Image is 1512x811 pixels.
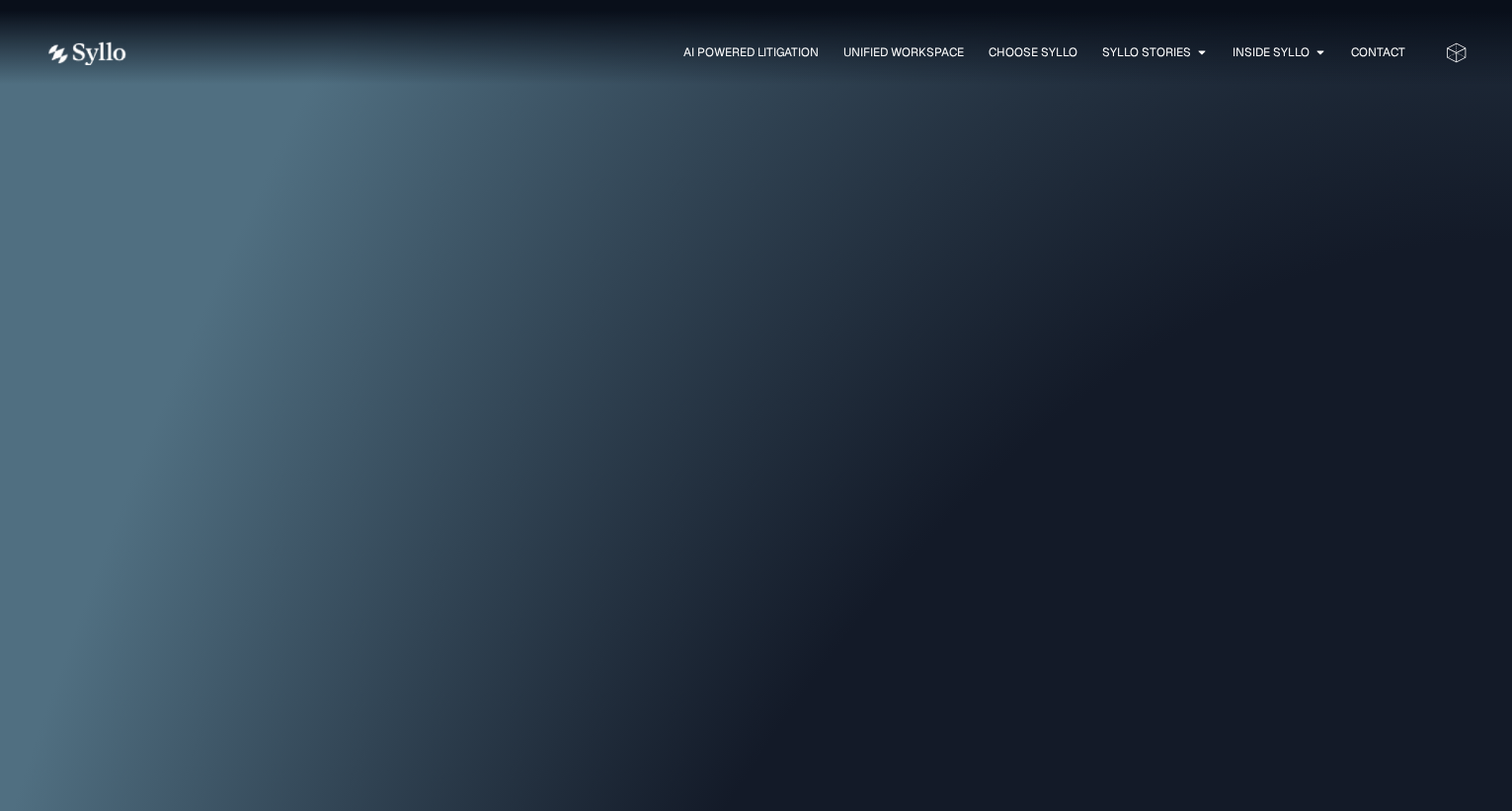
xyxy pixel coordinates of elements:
[843,43,964,61] a: Unified Workspace
[166,43,1405,62] nav: Menu
[683,43,819,61] a: AI Powered Litigation
[166,43,1405,62] div: Menu Toggle
[1351,43,1405,61] a: Contact
[989,43,1077,61] a: Choose Syllo
[1102,43,1191,61] a: Syllo Stories
[1233,43,1310,61] a: Inside Syllo
[45,41,126,66] img: white logo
